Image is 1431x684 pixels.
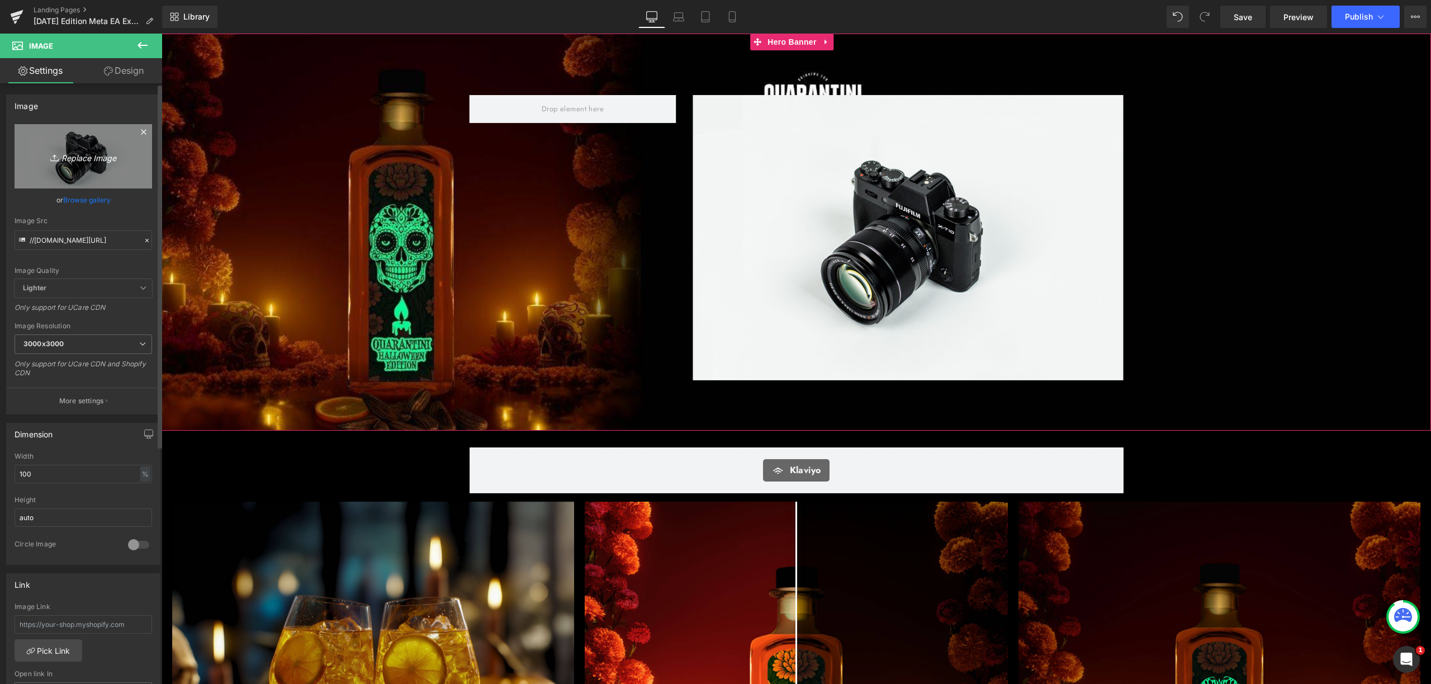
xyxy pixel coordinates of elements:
div: Image Quality [15,267,152,275]
a: Tablet [692,6,719,28]
div: Image Src [15,217,152,225]
span: 1 [1416,646,1425,655]
input: https://your-shop.myshopify.com [15,615,152,634]
a: New Library [162,6,217,28]
a: Preview [1270,6,1327,28]
div: Only support for UCare CDN and Shopify CDN [15,360,152,385]
a: Mobile [719,6,746,28]
button: Undo [1167,6,1189,28]
button: More settings [7,388,160,414]
a: Design [83,58,164,83]
span: Preview [1283,11,1314,23]
div: or [15,194,152,206]
div: Only support for UCare CDN [15,303,152,319]
div: Link [15,574,30,589]
div: Image [15,95,38,111]
iframe: Intercom live chat [1393,646,1420,673]
a: Browse gallery [63,190,111,210]
p: More settings [59,396,104,406]
div: Dimension [15,423,53,439]
span: Image [29,41,53,50]
div: % [140,466,150,482]
div: Width [15,452,152,460]
span: Library [183,12,210,22]
div: Image Link [15,603,152,611]
i: Replace Image [39,149,128,163]
span: Save [1234,11,1252,23]
button: More [1404,6,1427,28]
span: Publish [1345,12,1373,21]
span: [DATE] Edition Meta EA External [34,17,141,26]
a: Desktop [638,6,665,28]
input: auto [15,465,152,483]
input: Link [15,230,152,250]
a: Landing Pages [34,6,162,15]
div: Image Resolution [15,322,152,330]
b: Lighter [23,284,46,292]
b: 3000x3000 [23,339,64,348]
div: Circle Image [15,540,117,551]
input: auto [15,508,152,527]
span: Klaviyo [628,430,660,444]
button: Redo [1193,6,1216,28]
div: Height [15,496,152,504]
div: Open link In [15,670,152,678]
a: Pick Link [15,639,82,662]
a: Laptop [665,6,692,28]
button: Publish [1332,6,1400,28]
